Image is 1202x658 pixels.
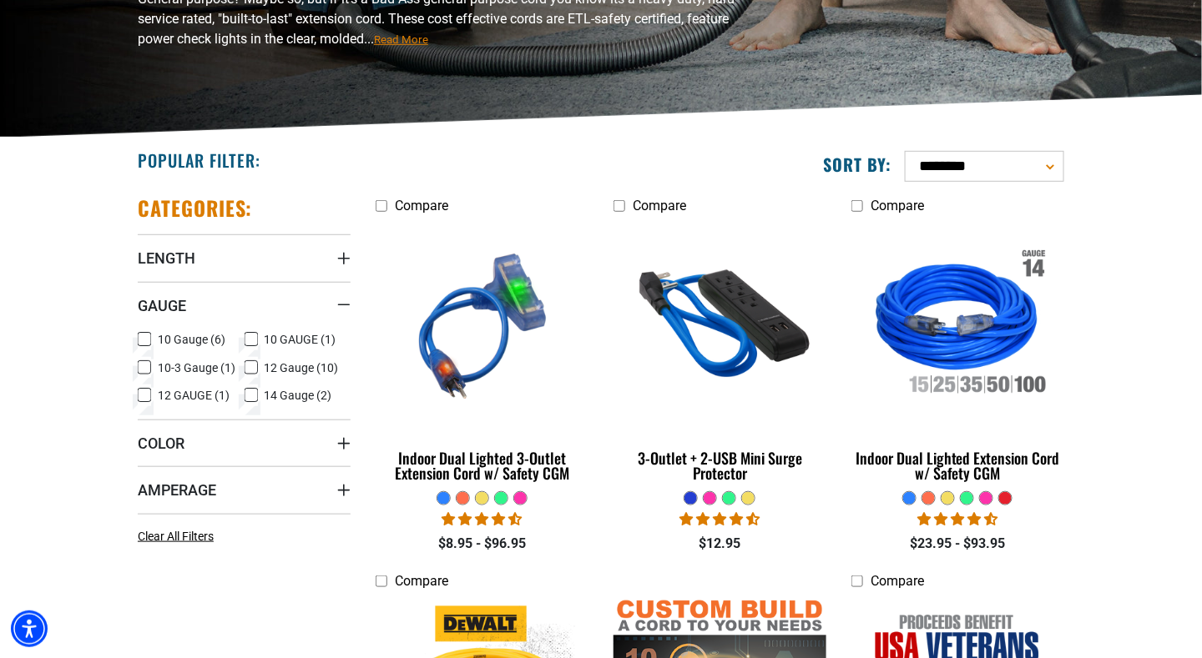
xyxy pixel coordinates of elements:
span: Compare [395,573,448,589]
summary: Length [138,234,351,281]
span: 4.36 stars [679,511,760,527]
h2: Popular Filter: [138,149,260,171]
span: Color [138,434,184,453]
summary: Gauge [138,282,351,329]
div: $23.95 - $93.95 [851,534,1064,554]
span: 4.40 stars [917,511,997,527]
span: Compare [633,198,686,213]
img: Indoor Dual Lighted Extension Cord w/ Safety CGM [852,230,1063,422]
span: Compare [871,198,924,213]
a: blue Indoor Dual Lighted 3-Outlet Extension Cord w/ Safety CGM [376,222,588,490]
span: 12 Gauge (10) [265,362,339,374]
span: Compare [871,573,924,589]
img: blue [614,230,825,422]
div: Accessibility Menu [11,610,48,647]
div: 3-Outlet + 2-USB Mini Surge Protector [614,450,826,480]
span: 14 Gauge (2) [265,389,332,401]
span: Clear All Filters [138,530,214,543]
span: 10 GAUGE (1) [265,334,336,345]
div: $8.95 - $96.95 [376,534,588,554]
summary: Color [138,419,351,466]
h2: Categories: [138,195,253,221]
a: Clear All Filters [138,528,220,545]
span: Read More [374,33,428,46]
div: $12.95 [614,534,826,554]
span: Length [138,249,195,268]
span: 10 Gauge (6) [158,334,225,345]
span: 4.33 stars [442,511,522,527]
div: Indoor Dual Lighted Extension Cord w/ Safety CGM [851,450,1064,480]
a: blue 3-Outlet + 2-USB Mini Surge Protector [614,222,826,490]
img: blue [377,230,588,422]
a: Indoor Dual Lighted Extension Cord w/ Safety CGM Indoor Dual Lighted Extension Cord w/ Safety CGM [851,222,1064,490]
span: 10-3 Gauge (1) [158,362,235,374]
span: Gauge [138,296,186,315]
summary: Amperage [138,466,351,513]
span: Compare [395,198,448,213]
label: Sort by: [823,153,891,175]
span: 12 GAUGE (1) [158,389,230,401]
div: Indoor Dual Lighted 3-Outlet Extension Cord w/ Safety CGM [376,450,588,480]
span: Amperage [138,480,216,500]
